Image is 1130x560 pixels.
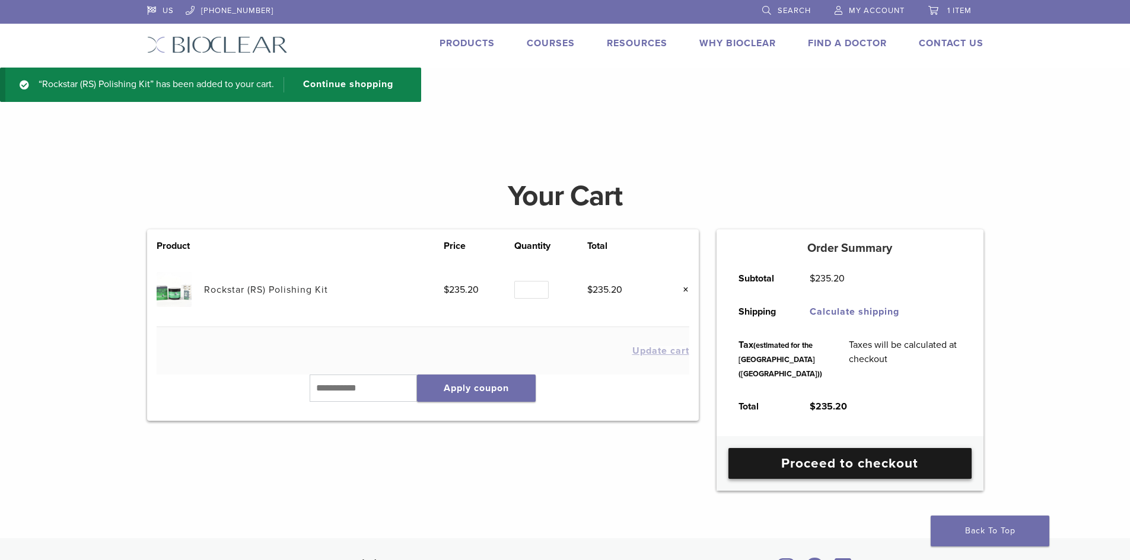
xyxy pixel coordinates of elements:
[808,37,887,49] a: Find A Doctor
[607,37,667,49] a: Resources
[157,239,204,253] th: Product
[587,284,622,296] bdi: 235.20
[947,6,972,15] span: 1 item
[284,77,402,92] a: Continue shopping
[587,239,658,253] th: Total
[810,401,816,412] span: $
[931,516,1049,546] a: Back To Top
[725,262,797,295] th: Subtotal
[739,341,822,379] small: (estimated for the [GEOGRAPHIC_DATA] ([GEOGRAPHIC_DATA]))
[919,37,983,49] a: Contact Us
[444,284,449,296] span: $
[587,284,593,296] span: $
[725,328,836,390] th: Tax
[849,6,905,15] span: My Account
[725,390,797,423] th: Total
[444,284,479,296] bdi: 235.20
[810,273,845,284] bdi: 235.20
[778,6,811,15] span: Search
[632,346,689,356] button: Update cart
[147,36,288,53] img: Bioclear
[725,295,797,328] th: Shipping
[444,239,514,253] th: Price
[810,273,815,284] span: $
[728,448,972,479] a: Proceed to checkout
[810,306,899,318] a: Calculate shipping
[674,282,689,297] a: Remove this item
[836,328,975,390] td: Taxes will be calculated at checkout
[417,375,536,402] button: Apply coupon
[440,37,495,49] a: Products
[157,272,192,307] img: Rockstar (RS) Polishing Kit
[138,182,992,210] h1: Your Cart
[810,401,847,412] bdi: 235.20
[527,37,575,49] a: Courses
[699,37,776,49] a: Why Bioclear
[717,241,983,255] h5: Order Summary
[514,239,587,253] th: Quantity
[204,284,328,296] a: Rockstar (RS) Polishing Kit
